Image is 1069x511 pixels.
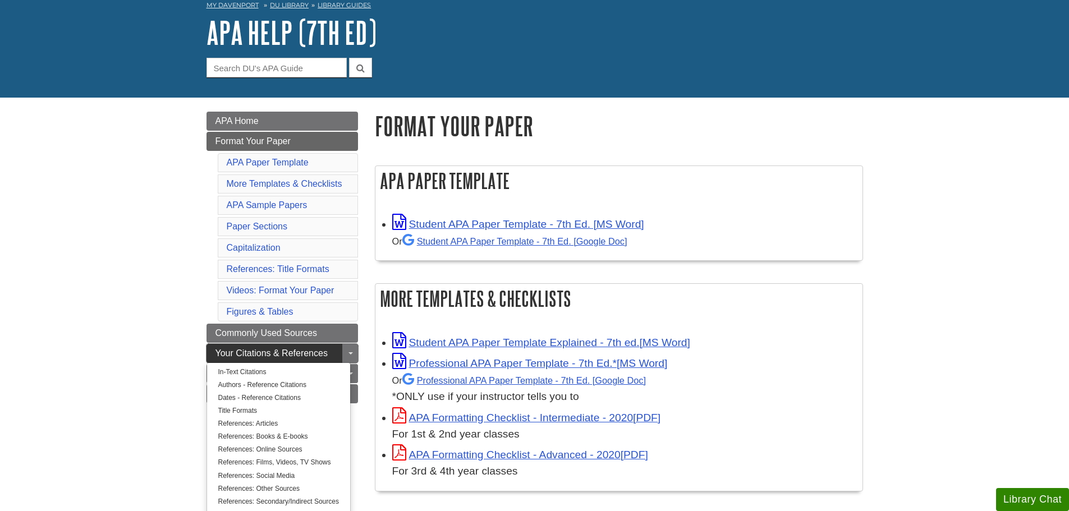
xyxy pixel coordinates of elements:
a: Professional APA Paper Template - 7th Ed. [402,375,646,385]
a: Format Your Paper [207,132,358,151]
a: Title Formats [207,404,350,417]
a: References: Secondary/Indirect Sources [207,495,350,508]
a: Commonly Used Sources [207,324,358,343]
a: Link opens in new window [392,357,668,369]
a: References: Title Formats [227,264,329,274]
div: For 1st & 2nd year classes [392,426,857,443]
div: *ONLY use if your instructor tells you to [392,372,857,405]
a: Link opens in new window [392,449,648,461]
a: In-Text Citations [207,366,350,379]
small: Or [392,375,646,385]
button: Library Chat [996,488,1069,511]
a: APA Home [207,112,358,131]
a: More Templates & Checklists [227,179,342,188]
a: Paper Sections [227,222,288,231]
a: References: Social Media [207,469,350,482]
div: Guide Page Menu [207,112,358,403]
a: Student APA Paper Template - 7th Ed. [Google Doc] [402,236,627,246]
a: Authors - Reference Citations [207,379,350,392]
h1: Format Your Paper [375,112,863,140]
div: For 3rd & 4th year classes [392,463,857,480]
a: Dates - Reference Citations [207,392,350,404]
a: APA Help (7th Ed) [207,15,377,50]
a: APA Paper Template [227,158,309,167]
a: APA Sample Papers [227,200,308,210]
input: Search DU's APA Guide [207,58,347,77]
span: Your Citations & References [215,348,328,358]
a: References: Other Sources [207,482,350,495]
a: References: Books & E-books [207,430,350,443]
a: DU Library [270,1,309,9]
span: Commonly Used Sources [215,328,317,338]
a: Figures & Tables [227,307,293,316]
h2: More Templates & Checklists [375,284,862,314]
a: Link opens in new window [392,412,661,423]
a: Your Citations & References [207,344,358,363]
h2: APA Paper Template [375,166,862,196]
a: Library Guides [318,1,371,9]
a: Videos: Format Your Paper [227,286,334,295]
a: Link opens in new window [392,218,644,230]
span: APA Home [215,116,259,126]
a: My Davenport [207,1,259,10]
a: Link opens in new window [392,337,690,348]
small: Or [392,236,627,246]
a: References: Online Sources [207,443,350,456]
a: References: Articles [207,417,350,430]
a: References: Films, Videos, TV Shows [207,456,350,469]
a: Capitalization [227,243,281,252]
span: Format Your Paper [215,136,291,146]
